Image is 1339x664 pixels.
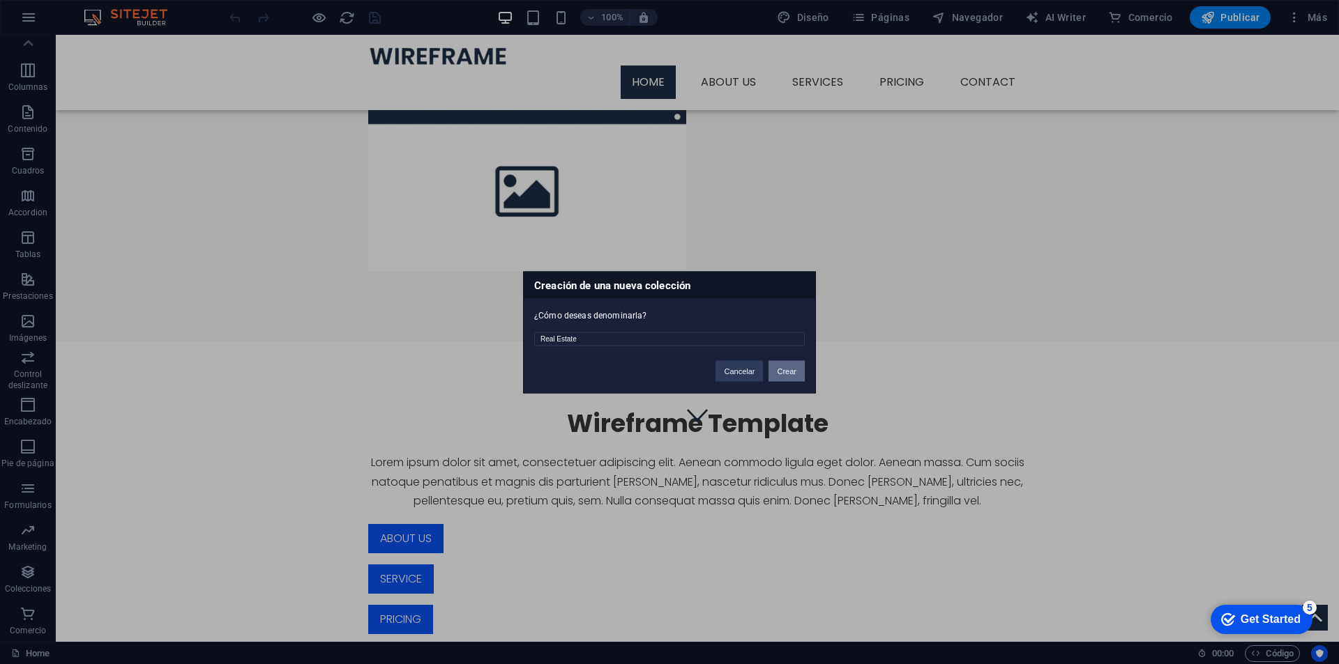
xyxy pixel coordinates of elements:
[103,3,117,17] div: 5
[524,298,815,321] div: ¿Cómo deseas denominarla?
[716,360,763,381] button: Cancelar
[524,272,815,298] h3: Creación de una nueva colección
[41,15,101,28] div: Get Started
[11,7,113,36] div: Get Started 5 items remaining, 0% complete
[769,360,805,381] button: Crear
